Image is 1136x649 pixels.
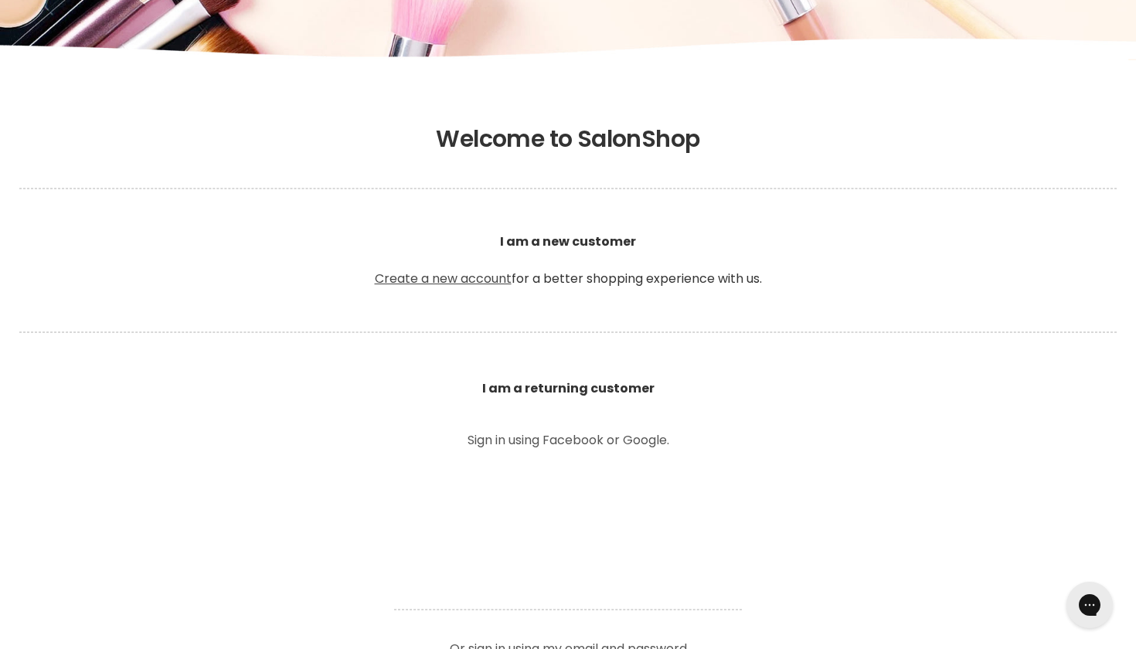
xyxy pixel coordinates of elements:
[375,270,512,287] a: Create a new account
[394,434,742,447] p: Sign in using Facebook or Google.
[19,195,1117,325] p: for a better shopping experience with us.
[500,233,636,250] b: I am a new customer
[394,469,742,585] iframe: Social Login Buttons
[482,379,655,397] b: I am a returning customer
[19,125,1117,153] h1: Welcome to SalonShop
[1059,576,1121,634] iframe: Gorgias live chat messenger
